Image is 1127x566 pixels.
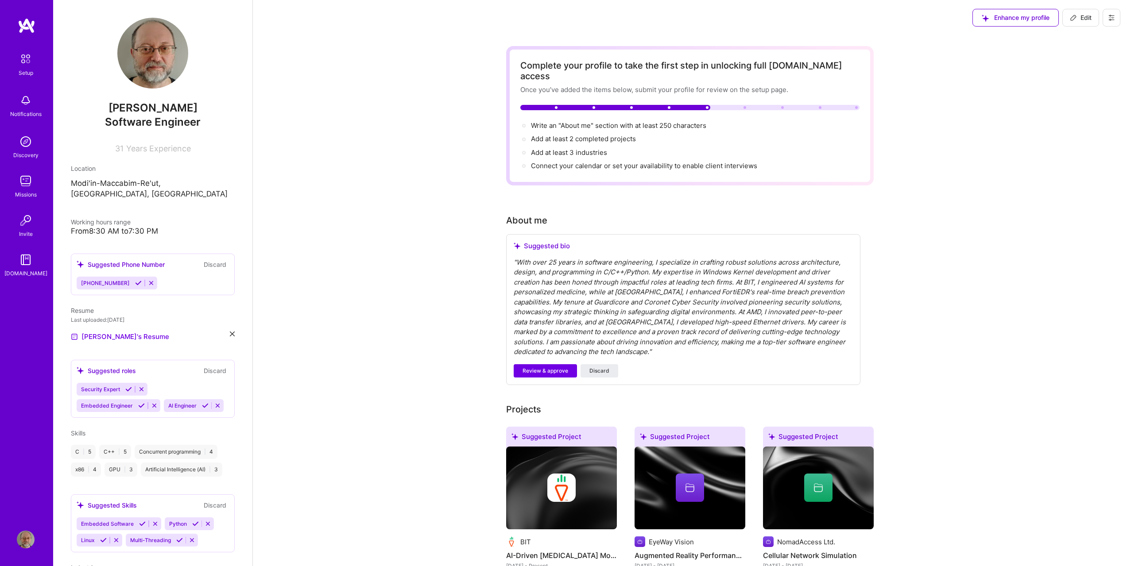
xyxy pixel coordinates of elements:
div: Notifications [10,109,42,119]
h4: AI-Driven [MEDICAL_DATA] Modeling [506,550,617,561]
span: Discard [589,367,609,375]
img: Company logo [635,536,645,547]
div: From 8:30 AM to 7:30 PM [71,227,235,236]
span: [PHONE_NUMBER] [81,280,130,286]
div: Suggested Project [763,427,874,450]
button: Review & approve [514,364,577,377]
div: Projects [506,403,541,416]
img: bell [17,92,35,109]
div: Suggested Skills [77,501,137,510]
div: Suggested Project [635,427,745,450]
span: | [88,466,89,473]
i: Accept [139,520,146,527]
div: x86 4 [71,462,101,477]
h4: Cellular Network Simulation [763,550,874,561]
span: | [209,466,211,473]
button: Discard [581,364,618,377]
button: Discard [201,259,229,270]
div: C++ 5 [99,445,131,459]
span: Connect your calendar or set your availability to enable client interviews [531,162,757,170]
div: Once you’ve added the items below, submit your profile for review on the setup page. [520,85,860,94]
span: Edit [1070,13,1092,22]
div: NomadAccess Ltd. [777,537,835,547]
span: Add at least 3 industries [531,148,607,157]
div: Invite [19,229,33,239]
p: Modi'in-Maccabim-Re'ut, [GEOGRAPHIC_DATA], [GEOGRAPHIC_DATA] [71,178,235,200]
span: Write an "About me" section with at least 250 characters [531,121,708,130]
img: Company logo [763,536,774,547]
div: Add projects you've worked on [506,403,541,416]
i: Reject [152,520,159,527]
div: GPU 3 [105,462,137,477]
span: Skills [71,429,85,437]
span: Linux [81,537,95,543]
i: icon Close [230,331,235,336]
span: Resume [71,307,94,314]
button: Edit [1062,9,1099,27]
i: Reject [148,280,155,286]
i: icon SuggestedTeams [77,367,84,374]
i: icon SuggestedTeams [77,501,84,509]
span: Embedded Software [81,520,134,527]
span: | [118,448,120,455]
div: Suggested Project [506,427,617,450]
img: guide book [17,251,35,269]
div: null [1062,9,1099,27]
span: | [83,448,85,455]
img: teamwork [17,172,35,190]
span: Review & approve [523,367,568,375]
i: Reject [151,402,158,409]
i: Accept [135,280,142,286]
div: Last uploaded: [DATE] [71,315,235,324]
i: Accept [176,537,183,543]
i: icon SuggestedTeams [640,433,647,440]
div: [DOMAIN_NAME] [4,269,47,278]
span: | [124,466,126,473]
img: Company logo [506,536,517,547]
span: Add at least 2 completed projects [531,135,636,143]
span: 31 [115,144,124,153]
img: User Avatar [117,18,188,89]
i: Reject [205,520,211,527]
img: Resume [71,333,78,340]
img: logo [18,18,35,34]
span: Years Experience [126,144,191,153]
div: Complete your profile to take the first step in unlocking full [DOMAIN_NAME] access [520,60,860,81]
h4: Augmented Reality Performance Enhancement [635,550,745,561]
img: User Avatar [17,531,35,548]
div: About me [506,214,547,227]
i: icon SuggestedTeams [511,433,518,440]
div: Suggested roles [77,366,136,375]
a: [PERSON_NAME]'s Resume [71,331,169,342]
img: setup [16,50,35,68]
span: Working hours range [71,218,131,226]
div: Tell us a little about yourself [506,214,547,227]
i: Reject [189,537,195,543]
i: Accept [192,520,199,527]
span: Security Expert [81,386,120,393]
div: Suggested bio [514,242,853,250]
i: icon SuggestedTeams [768,433,775,440]
div: Setup [19,68,33,77]
div: Location [71,164,235,173]
img: discovery [17,133,35,150]
div: Concurrent programming 4 [135,445,217,459]
button: Discard [201,500,229,510]
div: Discovery [13,150,39,160]
span: Embedded Engineer [81,402,133,409]
div: Missions [15,190,37,199]
button: Discard [201,366,229,376]
div: Artificial Intelligence (AI) 3 [141,462,222,477]
i: Accept [138,402,145,409]
img: cover [763,447,874,530]
a: User Avatar [15,531,37,548]
span: AI Engineer [168,402,197,409]
div: Suggested Phone Number [77,260,165,269]
i: icon SuggestedTeams [77,261,84,268]
img: Invite [17,212,35,229]
i: icon SuggestedTeams [514,243,520,249]
i: Accept [100,537,107,543]
div: EyeWay Vision [649,537,694,547]
i: Accept [125,386,132,393]
span: | [204,448,206,455]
